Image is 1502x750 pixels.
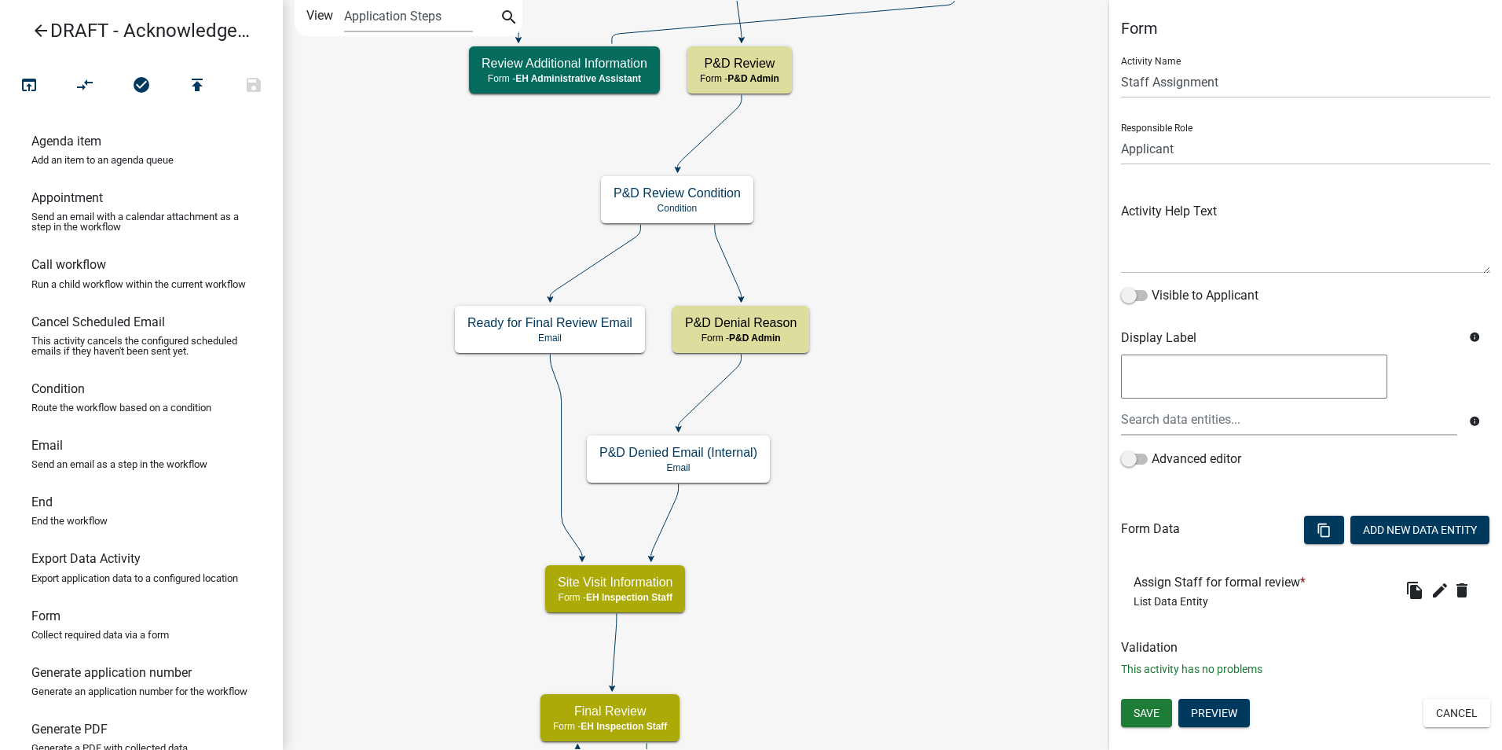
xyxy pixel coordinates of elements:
label: Visible to Applicant [1121,286,1258,305]
h6: Generate PDF [31,722,108,737]
p: Condition [614,203,741,214]
span: EH Administrative Assistant [515,73,641,84]
h6: Form [31,608,60,623]
i: save [244,75,263,97]
span: EH Inspection Staff [586,592,672,603]
h5: Final Review [553,704,667,719]
p: Form - [685,333,797,344]
i: arrow_back [31,21,50,43]
button: edit [1427,578,1453,603]
button: search [496,6,522,31]
h6: Display Label [1121,330,1457,345]
i: content_copy [1317,523,1332,538]
p: This activity has no problems [1121,661,1490,678]
p: Send an email with a calendar attachment as a step in the workflow [31,211,251,232]
p: Export application data to a configured location [31,573,238,583]
h5: Site Visit Information [558,575,672,590]
button: Cancel [1423,699,1490,727]
p: End the workflow [31,516,108,526]
button: Save [225,69,282,103]
i: open_in_browser [20,75,38,97]
i: search [500,8,518,30]
p: Form - [553,721,667,732]
span: List Data Entity [1134,595,1208,608]
p: Collect required data via a form [31,630,169,640]
h5: Ready for Final Review Email [467,315,632,330]
h5: Review Additional Information [482,56,647,71]
p: Email [467,333,632,344]
i: check_circle [132,75,151,97]
h6: Assign Staff for formal review [1134,575,1312,590]
h5: P&D Denied Email (Internal) [599,445,757,460]
h5: P&D Review [700,56,779,71]
p: Run a child workflow within the current workflow [31,279,246,289]
p: Route the workflow based on a condition [31,403,211,413]
button: Save [1121,699,1172,727]
input: Search data entities... [1121,403,1457,436]
button: Publish [169,69,225,103]
h6: Generate application number [31,665,192,680]
p: Form - [700,73,779,84]
h5: P&D Denial Reason [685,315,797,330]
span: Save [1134,707,1159,719]
h6: Export Data Activity [31,551,141,566]
div: Workflow actions [1,69,282,107]
button: Test Workflow [1,69,57,103]
p: Send an email as a step in the workflow [31,459,207,469]
span: P&D Admin [727,73,779,84]
i: file_copy [1405,581,1424,600]
h6: Validation [1121,640,1490,655]
wm-modal-confirm: Bulk Actions [1304,524,1344,537]
h6: End [31,494,53,509]
span: P&D Admin [729,333,781,344]
h6: Email [31,438,63,453]
h6: Cancel Scheduled Email [31,314,165,329]
i: info [1469,416,1480,427]
p: This activity cancels the configured scheduled emails if they haven't been sent yet. [31,336,251,356]
h6: Call workflow [31,257,106,272]
span: EH Inspection Staff [581,721,667,732]
h6: Form Data [1121,521,1180,536]
p: Generate an application number for the workflow [31,686,247,697]
i: delete [1453,581,1471,600]
button: Add New Data Entity [1350,516,1489,544]
h5: P&D Review Condition [614,186,741,200]
button: file_copy [1402,578,1427,603]
a: DRAFT - Acknowledgement of Demolition Certificate [13,13,258,49]
button: No problems [113,69,170,103]
label: Advanced editor [1121,450,1241,469]
i: publish [188,75,207,97]
button: Preview [1178,699,1250,727]
p: Form - [482,73,647,84]
h5: Form [1121,19,1490,38]
wm-modal-confirm: Delete [1453,578,1478,603]
i: info [1469,332,1480,343]
p: Form - [558,592,672,603]
p: Email [599,462,757,473]
h6: Agenda item [31,134,101,149]
button: content_copy [1304,516,1344,544]
button: Auto Layout [57,69,113,103]
h6: Condition [31,381,85,396]
i: edit [1431,581,1449,600]
p: Add an item to an agenda queue [31,155,174,165]
h6: Appointment [31,190,103,205]
i: compare_arrows [76,75,95,97]
button: delete [1453,578,1478,603]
